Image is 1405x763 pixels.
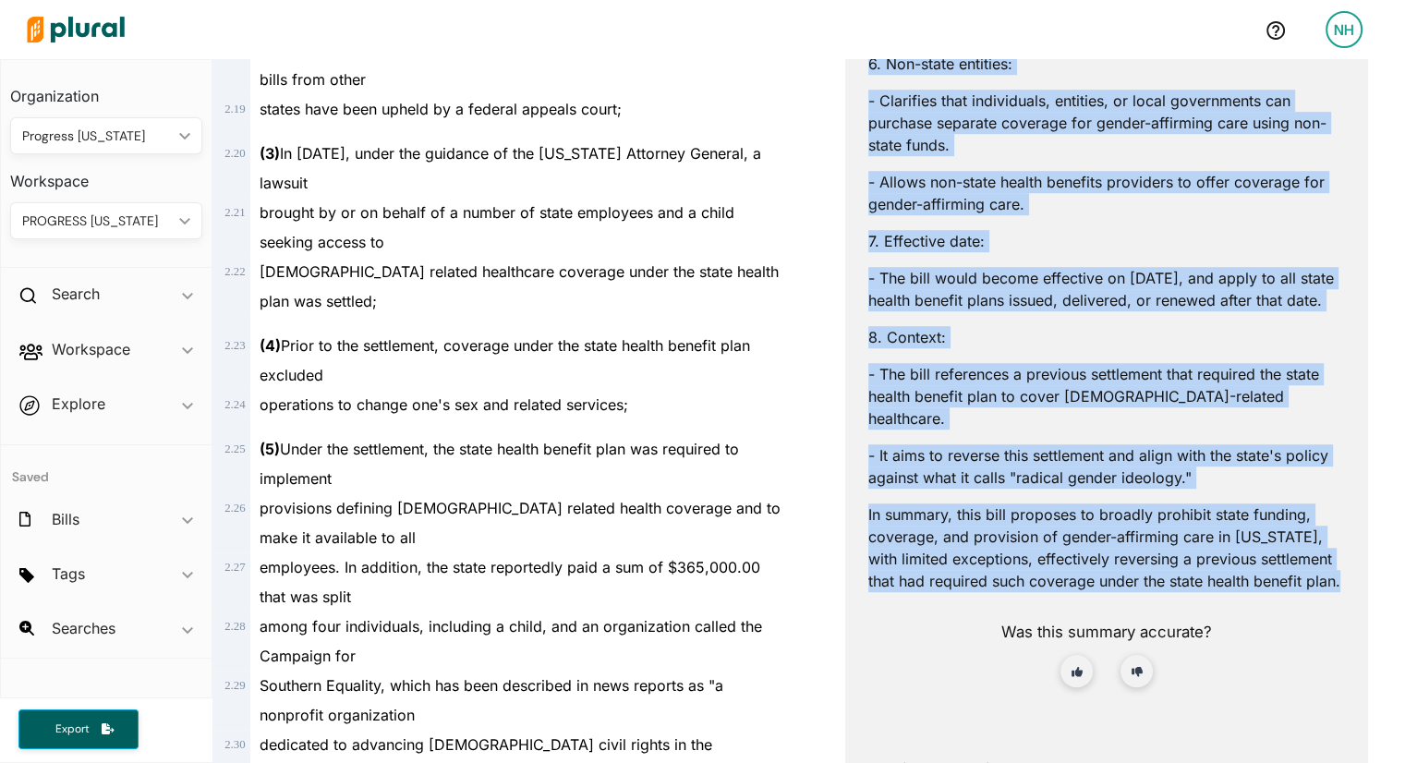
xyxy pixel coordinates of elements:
span: Prior to the settlement, coverage under the state health benefit plan excluded [260,336,750,384]
span: 2 . 25 [224,442,245,455]
h2: Explore [52,394,105,414]
span: [DEMOGRAPHIC_DATA] related healthcare coverage under the state health plan was settled; [260,262,779,310]
p: - Allows non-state health benefits providers to offer coverage for gender-affirming care. [868,171,1345,215]
div: PROGRESS [US_STATE] [22,212,172,231]
p: - The bill would become effective on [DATE], and apply to all state health benefit plans issued, ... [868,267,1345,311]
p: In summary, this bill proposes to broadly prohibit state funding, coverage, and provision of gend... [868,503,1345,592]
span: Was this summary accurate? [1001,623,1212,641]
h2: Search [52,284,100,304]
p: 7. Effective date: [868,230,1345,252]
span: Under the settlement, the state health benefit plan was required to implement [260,440,739,488]
span: 2 . 27 [224,561,245,574]
span: 2 . 19 [224,103,245,115]
div: Progress [US_STATE] [22,127,172,146]
h2: Bills [52,509,79,529]
p: - It aims to reverse this settlement and align with the state's policy against what it calls "rad... [868,444,1345,489]
span: 2 . 28 [224,620,245,633]
span: brought by or on behalf of a number of state employees and a child seeking access to [260,203,734,251]
span: 2 . 23 [224,339,245,352]
h2: Workspace [52,339,130,359]
h3: Organization [10,69,202,110]
span: 2 . 26 [224,502,245,515]
p: - The bill references a previous settlement that required the state health benefit plan to cover ... [868,363,1345,430]
p: - Clarifies that individuals, entities, or local governments can purchase separate coverage for g... [868,90,1345,156]
strong: (5) [260,440,280,458]
span: Southern Equality, which has been described in news reports as "a nonprofit organization [260,676,723,724]
iframe: Intercom live chat [1342,700,1387,745]
p: 6. Non-state entities: [868,53,1345,75]
h3: Workspace [10,154,202,195]
span: employees. In addition, the state reportedly paid a sum of $365,000.00 that was split [260,558,760,606]
button: Export [18,709,139,749]
span: 2 . 30 [224,738,245,751]
h2: Searches [52,618,115,638]
span: 2 . 24 [224,398,245,411]
strong: (4) [260,336,281,355]
span: 2 . 29 [224,679,245,692]
span: 2 . 22 [224,265,245,278]
span: 2 . 21 [224,206,245,219]
button: No [1120,655,1153,687]
button: Yes [1060,655,1093,687]
span: 2 . 20 [224,147,245,160]
span: operations to change one's sex and related services; [260,395,628,414]
span: Export [42,721,102,737]
h2: Tags [52,563,85,584]
strong: (3) [260,144,280,163]
span: provisions defining [DEMOGRAPHIC_DATA] related health coverage and to make it available to all [260,499,781,547]
p: 8. Context: [868,326,1345,348]
span: among four individuals, including a child, and an organization called the Campaign for [260,617,762,665]
span: In [DATE], under the guidance of the [US_STATE] Attorney General, a lawsuit [260,144,761,192]
span: states have been upheld by a federal appeals court; [260,100,622,118]
h4: Saved [1,445,212,490]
